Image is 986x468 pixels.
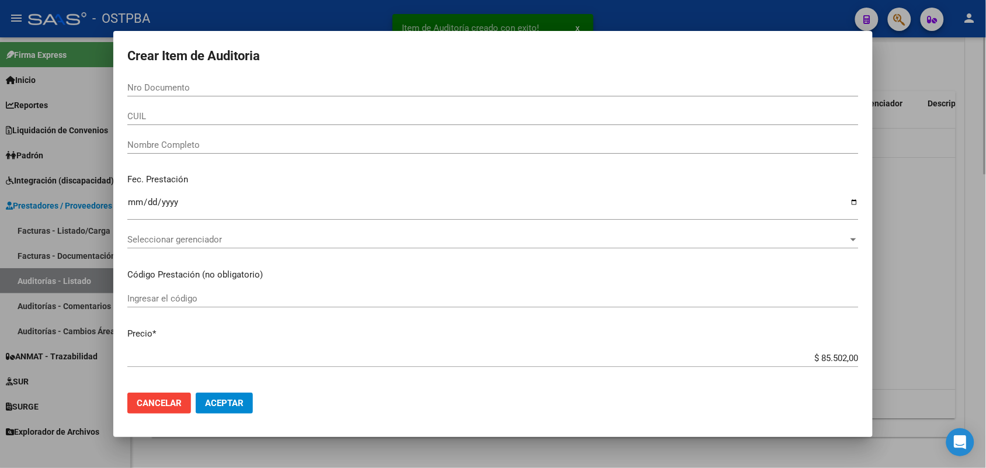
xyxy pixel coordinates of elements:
[946,428,974,456] div: Open Intercom Messenger
[205,398,244,408] span: Aceptar
[127,393,191,414] button: Cancelar
[196,393,253,414] button: Aceptar
[127,327,859,341] p: Precio
[127,45,859,67] h2: Crear Item de Auditoria
[137,398,182,408] span: Cancelar
[127,234,848,245] span: Seleccionar gerenciador
[127,173,859,186] p: Fec. Prestación
[127,268,859,282] p: Código Prestación (no obligatorio)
